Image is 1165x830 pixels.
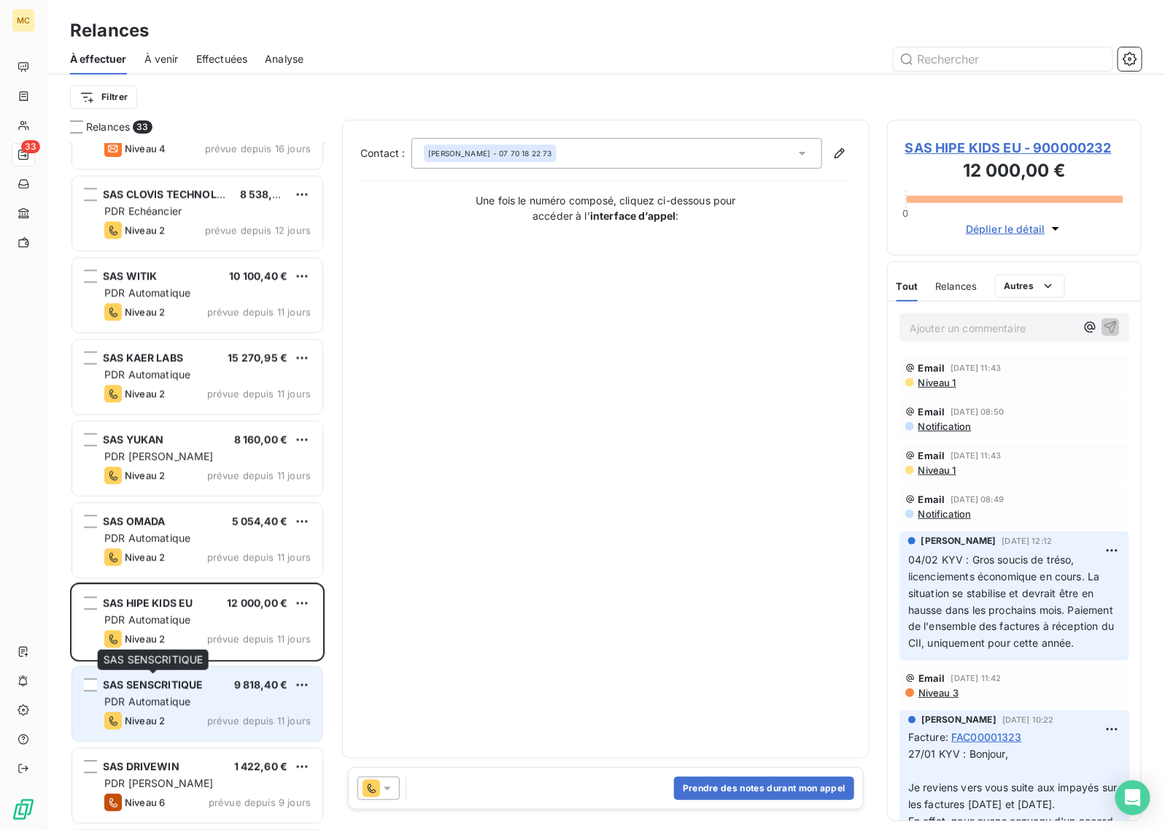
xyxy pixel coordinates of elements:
span: Niveau 4 [125,142,166,154]
span: prévue depuis 16 jours [205,142,311,154]
span: Niveau 6 [125,796,165,808]
span: 15 270,95 € [228,351,287,364]
span: prévue depuis 11 jours [207,388,311,399]
span: 9 818,40 € [234,678,288,691]
span: SAS YUKAN [103,433,163,445]
div: - 07 70 18 22 73 [428,148,551,158]
span: PDR Automatique [104,613,190,626]
span: prévue depuis 11 jours [207,306,311,318]
span: PDR Automatique [104,368,190,380]
span: [DATE] 08:50 [951,407,1005,416]
span: Tout [897,280,918,292]
span: [PERSON_NAME] [921,713,996,726]
span: prévue depuis 11 jours [207,469,311,481]
span: [PERSON_NAME] [428,148,490,158]
span: prévue depuis 11 jours [207,551,311,563]
span: SAS HIPE KIDS EU [103,596,193,609]
span: [DATE] 11:42 [951,674,1002,683]
span: [DATE] 08:49 [951,495,1005,504]
span: Email [918,362,945,374]
span: PDR Echéancier [104,204,182,217]
span: 27/01 KYV : Bonjour, [908,748,1008,760]
span: Je reviens vers vous suite aux impayés sur les factures [DATE] et [DATE]. [908,781,1120,810]
span: PDR Automatique [104,286,190,299]
span: 5 054,40 € [232,515,288,527]
span: prévue depuis 9 jours [209,796,311,808]
span: PDR [PERSON_NAME] [104,777,214,789]
span: 33 [21,140,40,153]
span: PDR Automatique [104,531,190,544]
span: Email [918,406,945,418]
span: FAC00001323 [951,729,1022,745]
label: Contact : [360,146,411,161]
span: 0 [903,207,909,219]
span: 10 100,40 € [229,269,287,282]
span: PDR [PERSON_NAME] [104,450,214,462]
span: Email [918,493,945,505]
span: Niveau 1 [917,377,956,388]
span: Email [918,450,945,461]
span: prévue depuis 12 jours [205,224,311,236]
button: Filtrer [70,85,137,109]
span: Effectuées [196,52,248,66]
span: [PERSON_NAME] [921,534,996,547]
span: 12 000,00 € [227,596,287,609]
span: SAS HIPE KIDS EU - 900000232 [905,138,1123,158]
span: [DATE] 12:12 [1002,537,1053,545]
span: À effectuer [70,52,127,66]
span: Niveau 2 [125,633,165,645]
span: Niveau 2 [125,715,165,726]
strong: interface d’appel [590,210,676,222]
span: À venir [144,52,179,66]
span: Niveau 2 [125,388,165,399]
p: Une fois le numéro composé, cliquez ci-dessous pour accéder à l’ : [460,193,752,223]
span: SAS WITIK [103,269,157,282]
span: SAS OMADA [103,515,165,527]
span: [DATE] 10:22 [1002,715,1054,724]
span: SAS SENSCRITIQUE [103,678,203,691]
span: Facture : [908,729,948,745]
div: Open Intercom Messenger [1115,780,1150,815]
span: [DATE] 11:43 [951,451,1002,460]
img: Logo LeanPay [12,798,35,821]
span: PDR Automatique [104,695,190,707]
button: Autres [995,274,1066,298]
span: Notification [917,508,972,520]
button: Prendre des notes durant mon appel [674,777,854,800]
span: Niveau 3 [917,687,959,699]
span: SAS CLOVIS TECHNOLOGIES [103,188,249,200]
span: [DATE] 11:43 [951,364,1002,372]
span: 04/02 KYV : Gros soucis de tréso, licenciements économique en cours. La situation se stabilise et... [908,553,1117,649]
button: Déplier le détail [961,220,1067,237]
span: SAS KAER LABS [103,351,183,364]
span: Notification [917,420,972,432]
div: MC [12,9,35,32]
span: prévue depuis 11 jours [207,715,311,726]
h3: 12 000,00 € [905,158,1123,187]
span: 1 422,60 € [234,760,288,772]
span: 8 538,00 € [240,188,296,200]
span: Relances [86,120,130,134]
span: Déplier le détail [966,221,1045,237]
span: SAS DRIVEWIN [103,760,179,772]
a: 33 [12,143,34,166]
span: prévue depuis 11 jours [207,633,311,645]
span: Niveau 2 [125,551,165,563]
span: Analyse [265,52,303,66]
span: Niveau 2 [125,224,165,236]
span: 8 160,00 € [234,433,288,445]
span: Niveau 2 [125,469,165,481]
span: SAS SENSCRITIQUE [104,653,203,666]
span: 33 [133,120,152,134]
span: Email [918,672,945,684]
span: Niveau 2 [125,306,165,318]
input: Rechercher [894,47,1112,71]
span: Niveau 1 [917,464,956,476]
h3: Relances [70,18,149,44]
span: Relances [935,280,977,292]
